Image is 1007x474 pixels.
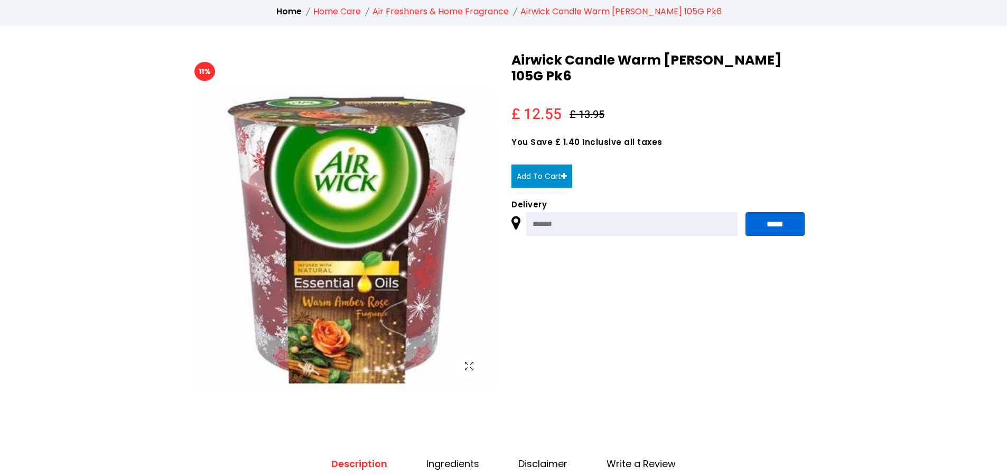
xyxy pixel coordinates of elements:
[511,138,813,146] span: You Save £ 1.40 Inclusive all taxes
[511,200,813,208] span: Delivery
[276,5,302,17] a: Home
[194,88,496,390] img: AIRWICK-CANDLE-105G-WARM-AMBER-ROSE-PK6_AIRWICK_CANDLE_WARM_AMBER_ROSE_105G_PK6_.jpeg
[194,62,215,81] span: 11%
[372,5,509,18] li: Air Freshners & Home Fragrance
[511,52,813,84] h2: Airwick Candle Warm [PERSON_NAME] 105G Pk6
[511,165,572,188] button: Add To Cart
[570,108,604,121] span: £ 13.95
[511,108,562,121] span: £ 12.55
[313,5,361,18] li: Home Care
[520,5,722,18] li: Airwick Candle Warm [PERSON_NAME] 105G Pk6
